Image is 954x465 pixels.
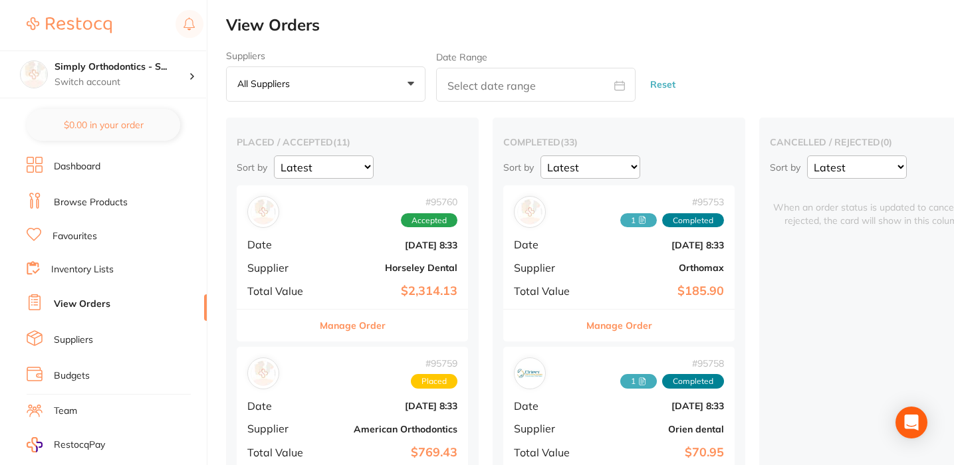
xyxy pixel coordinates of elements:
img: Orthomax [517,199,542,225]
span: # 95760 [401,197,457,207]
b: Horseley Dental [324,262,457,273]
a: Inventory Lists [51,263,114,276]
b: $769.43 [324,446,457,460]
span: Date [247,400,314,412]
a: RestocqPay [27,437,105,452]
p: Sort by [770,161,800,173]
button: Manage Order [586,310,652,341]
img: American Orthodontics [251,361,276,386]
p: Sort by [503,161,534,173]
span: Date [514,400,580,412]
span: Accepted [401,213,457,228]
b: $70.95 [591,446,724,460]
button: Manage Order [320,310,386,341]
span: Date [514,238,580,250]
img: Orien dental [517,361,542,386]
button: Reset [646,67,679,102]
b: American Orthodontics [324,424,457,434]
span: Received [620,374,657,389]
span: # 95758 [620,358,724,369]
label: Date Range [436,52,487,62]
span: Total Value [247,285,314,297]
button: $0.00 in your order [27,109,180,141]
button: All suppliers [226,66,425,102]
label: Suppliers [226,50,425,61]
a: Favourites [53,230,97,243]
b: $2,314.13 [324,284,457,298]
h4: Simply Orthodontics - Sunbury [55,60,189,74]
p: All suppliers [237,78,295,90]
b: [DATE] 8:33 [591,240,724,250]
a: Restocq Logo [27,10,112,41]
h2: placed / accepted ( 11 ) [237,136,468,148]
span: # 95759 [411,358,457,369]
span: Placed [411,374,457,389]
h2: View Orders [226,16,954,35]
a: Suppliers [54,333,93,347]
b: [DATE] 8:33 [324,401,457,411]
b: [DATE] 8:33 [324,240,457,250]
b: Orthomax [591,262,724,273]
img: Horseley Dental [251,199,276,225]
span: Supplier [514,262,580,274]
span: Date [247,238,314,250]
span: Received [620,213,657,228]
h2: completed ( 33 ) [503,136,735,148]
span: Completed [662,213,724,228]
span: # 95753 [620,197,724,207]
b: $185.90 [591,284,724,298]
span: Total Value [247,446,314,458]
span: Total Value [514,285,580,297]
a: View Orders [54,298,110,311]
input: Select date range [436,68,636,102]
span: Total Value [514,446,580,458]
span: RestocqPay [54,438,105,452]
p: Switch account [55,76,189,89]
b: Orien dental [591,424,724,434]
a: Team [54,405,77,418]
span: Supplier [247,262,314,274]
p: Sort by [237,161,267,173]
b: [DATE] 8:33 [591,401,724,411]
span: Completed [662,374,724,389]
div: Open Intercom Messenger [895,407,927,438]
a: Browse Products [54,196,128,209]
img: Simply Orthodontics - Sunbury [21,61,47,88]
span: Supplier [247,422,314,434]
span: Supplier [514,422,580,434]
a: Dashboard [54,160,100,173]
img: Restocq Logo [27,17,112,33]
div: Horseley Dental#95760AcceptedDate[DATE] 8:33SupplierHorseley DentalTotal Value$2,314.13Manage Order [237,185,468,341]
a: Budgets [54,369,90,383]
img: RestocqPay [27,437,43,452]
